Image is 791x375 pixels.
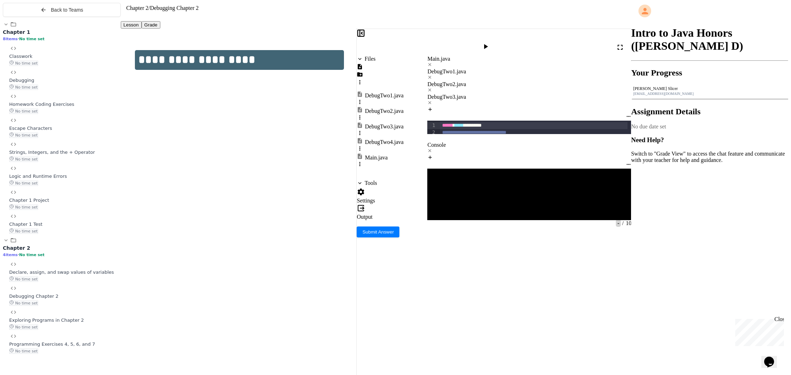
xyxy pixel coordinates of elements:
[9,277,38,282] span: No time set
[362,229,394,235] span: Submit Answer
[9,133,38,138] span: No time set
[427,142,631,148] div: Console
[18,36,19,41] span: •
[427,56,631,68] div: Main.java
[9,325,38,330] span: No time set
[9,102,74,107] span: Homework Coding Exercises
[3,3,121,17] button: Back to Teams
[365,92,404,99] div: DebugTwo1.java
[633,86,786,91] div: [PERSON_NAME] Slicer
[9,294,59,299] span: Debugging Chapter 2
[148,5,150,11] span: /
[427,68,631,81] div: DebugTwo1.java
[3,3,49,45] div: Chat with us now!Close
[3,29,30,35] span: Chapter 1
[3,253,18,257] span: 4 items
[9,150,95,155] span: Strings, Integers, and the + Operator
[427,81,631,87] div: DebugTwo2.java
[19,37,44,41] span: No time set
[3,245,30,251] span: Chapter 2
[9,61,38,66] span: No time set
[150,5,199,11] span: Debugging Chapter 2
[365,155,387,161] div: Main.java
[364,56,375,62] div: Files
[631,107,788,116] h2: Assignment Details
[9,270,114,275] span: Declare, assign, and swap values of variables
[9,222,42,227] span: Chapter 1 Test
[427,129,436,136] div: 2
[3,37,18,41] span: 8 items
[9,229,38,234] span: No time set
[357,198,404,204] div: Settings
[365,108,404,114] div: DebugTwo2.java
[9,157,38,162] span: No time set
[9,54,32,59] span: Classwork
[9,301,38,306] span: No time set
[9,341,95,347] span: Programming Exercises 4, 5, 6, and 7
[633,92,786,96] div: [EMAIL_ADDRESS][DOMAIN_NAME]
[9,85,38,90] span: No time set
[631,26,788,53] h1: Intro to Java Honors ([PERSON_NAME] D)
[142,21,160,29] button: Grade
[9,174,67,179] span: Logic and Runtime Errors
[9,317,84,323] span: Exploring Programs in Chapter 2
[19,253,44,257] span: No time set
[427,94,631,100] div: DebugTwo3.java
[761,347,784,368] iframe: chat widget
[427,94,631,107] div: DebugTwo3.java
[121,21,142,29] button: Lesson
[9,109,38,114] span: No time set
[427,122,436,129] div: 1
[622,220,624,226] span: /
[364,180,377,186] div: Tools
[357,226,399,237] button: Submit Answer
[624,220,631,226] span: 10
[631,136,788,144] h3: Need Help?
[51,7,83,13] span: Back to Teams
[9,205,38,210] span: No time set
[427,81,631,94] div: DebugTwo2.java
[9,78,34,83] span: Debugging
[631,68,788,78] h2: Your Progress
[732,316,784,346] iframe: chat widget
[9,126,52,131] span: Escape Characters
[427,68,631,75] div: DebugTwo1.java
[357,214,404,220] div: Output
[631,151,788,163] p: Switch to "Grade View" to access the chat feature and communicate with your teacher for help and ...
[126,5,149,11] span: Chapter 2
[9,198,49,203] span: Chapter 1 Project
[9,349,38,354] span: No time set
[427,56,631,62] div: Main.java
[18,252,19,257] span: •
[365,139,404,145] div: DebugTwo4.java
[631,123,788,130] div: No due date set
[427,142,631,155] div: Console
[616,219,620,227] span: -
[631,3,788,19] div: My Account
[365,123,404,130] div: DebugTwo3.java
[9,181,38,186] span: No time set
